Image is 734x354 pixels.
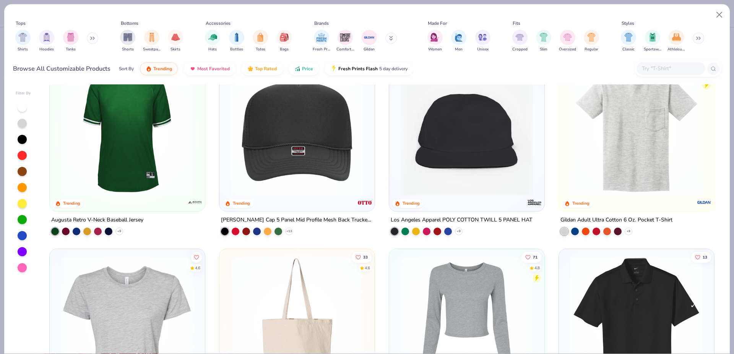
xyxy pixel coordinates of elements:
[364,32,375,43] img: Gildan Image
[122,47,134,52] span: Shorts
[171,33,180,42] img: Skirts Image
[672,33,681,42] img: Athleisure Image
[171,47,180,52] span: Skirts
[51,215,143,225] div: Augusta Retro V-Neck Baseball Jersey
[362,30,377,52] div: filter for Gildan
[208,33,217,42] img: Hats Image
[331,66,337,72] img: flash.gif
[451,30,466,52] div: filter for Men
[536,30,551,52] div: filter for Slim
[584,30,599,52] button: filter button
[475,30,490,52] div: filter for Unisex
[192,252,202,262] button: Like
[286,229,292,234] span: + 13
[560,215,672,225] div: Gildan Adult Ultra Cotton 6 Oz. Pocket T-Shirt
[397,64,537,196] img: beacce2b-df13-44e6-ab4f-48a6ecf6b638
[457,229,461,234] span: + 9
[515,33,524,42] img: Cropped Image
[119,65,134,72] div: Sort By
[427,30,443,52] div: filter for Women
[513,20,520,27] div: Fits
[339,32,351,43] img: Comfort Colors Image
[367,64,507,196] img: bf295a75-023c-4fea-adc4-0d74622507d1
[208,47,217,52] span: Hats
[39,30,54,52] div: filter for Hoodies
[352,252,372,262] button: Like
[230,47,243,52] span: Bottles
[197,66,230,72] span: Most Favorited
[205,30,220,52] button: filter button
[256,47,265,52] span: Totes
[190,66,196,72] img: most_fav.gif
[527,195,542,210] img: Los Angeles Apparel logo
[624,33,633,42] img: Classic Image
[187,195,203,210] img: Augusta logo
[455,47,463,52] span: Men
[478,33,487,42] img: Unisex Image
[325,62,413,75] button: Fresh Prints Flash5 day delivery
[277,30,292,52] button: filter button
[280,33,288,42] img: Bags Image
[563,33,572,42] img: Oversized Image
[232,33,241,42] img: Bottles Image
[66,47,76,52] span: Tanks
[206,20,231,27] div: Accessories
[363,255,368,259] span: 33
[313,47,330,52] span: Fresh Prints
[338,66,378,72] span: Fresh Prints Flash
[289,62,319,75] button: Price
[477,47,489,52] span: Unisex
[302,66,313,72] span: Price
[587,33,596,42] img: Regular Image
[229,30,244,52] button: filter button
[455,33,463,42] img: Men Image
[512,30,528,52] button: filter button
[357,195,372,210] img: Otto Cap logo
[255,66,277,72] span: Top Rated
[539,33,548,42] img: Slim Image
[313,30,330,52] button: filter button
[691,252,711,262] button: Like
[362,30,377,52] button: filter button
[148,33,156,42] img: Sweatpants Image
[644,30,661,52] button: filter button
[117,229,121,234] span: + 9
[364,47,375,52] span: Gildan
[622,47,635,52] span: Classic
[280,47,289,52] span: Bags
[143,30,161,52] button: filter button
[229,30,244,52] div: filter for Bottles
[559,30,576,52] div: filter for Oversized
[451,30,466,52] button: filter button
[521,252,541,262] button: Like
[667,47,685,52] span: Athleisure
[18,47,28,52] span: Shirts
[63,30,78,52] button: filter button
[533,255,538,259] span: 71
[379,65,408,73] span: 5 day delivery
[13,64,110,73] div: Browse All Customizable Products
[18,33,27,42] img: Shirts Image
[430,33,439,42] img: Women Image
[242,62,283,75] button: Top Rated
[63,30,78,52] div: filter for Tanks
[559,47,576,52] span: Oversized
[559,30,576,52] button: filter button
[712,8,727,22] button: Close
[621,30,636,52] div: filter for Classic
[627,229,630,234] span: + 9
[667,30,685,52] button: filter button
[153,66,172,72] span: Trending
[146,66,152,72] img: trending.gif
[365,265,370,271] div: 4.6
[205,30,220,52] div: filter for Hats
[622,20,634,27] div: Styles
[256,33,265,42] img: Totes Image
[39,47,54,52] span: Hoodies
[534,265,540,271] div: 4.8
[140,62,178,75] button: Trending
[621,30,636,52] button: filter button
[336,30,354,52] div: filter for Comfort Colors
[313,30,330,52] div: filter for Fresh Prints
[15,30,31,52] button: filter button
